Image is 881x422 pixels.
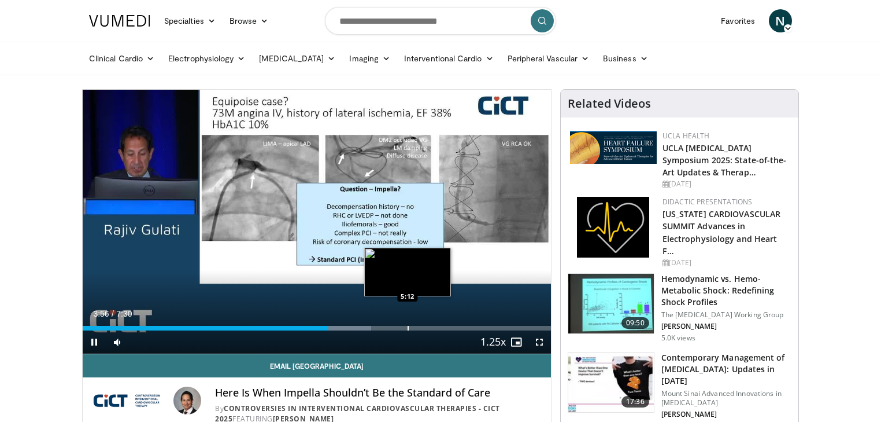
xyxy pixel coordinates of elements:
[83,354,551,377] a: Email [GEOGRAPHIC_DATA]
[662,142,787,178] a: UCLA [MEDICAL_DATA] Symposium 2025: State-of-the-Art Updates & Therap…
[92,387,169,414] img: Controversies in Interventional Cardiovascular Therapies - CICT 2025
[93,309,109,318] span: 3:56
[714,9,762,32] a: Favorites
[83,331,106,354] button: Pause
[662,258,789,268] div: [DATE]
[570,131,657,164] img: 0682476d-9aca-4ba2-9755-3b180e8401f5.png.150x105_q85_autocrop_double_scale_upscale_version-0.2.png
[662,179,789,189] div: [DATE]
[112,309,114,318] span: /
[568,353,654,413] img: df55f059-d842-45fe-860a-7f3e0b094e1d.150x105_q85_crop-smart_upscale.jpg
[342,47,397,70] a: Imaging
[83,326,551,331] div: Progress Bar
[661,310,791,320] p: The [MEDICAL_DATA] Working Group
[215,387,541,399] h4: Here Is When Impella Shouldn’t Be the Standard of Care
[83,90,551,354] video-js: Video Player
[661,333,695,343] p: 5.0K views
[116,309,132,318] span: 7:30
[661,389,791,408] p: Mount Sinai Advanced Innovations in [MEDICAL_DATA]
[662,208,781,256] a: [US_STATE] CARDIOVASCULAR SUMMIT Advances in Electrophysiology and Heart F…
[173,387,201,414] img: Avatar
[596,47,655,70] a: Business
[621,396,649,408] span: 17:36
[621,317,649,329] span: 09:50
[662,197,789,207] div: Didactic Presentations
[577,197,649,258] img: 1860aa7a-ba06-47e3-81a4-3dc728c2b4cf.png.150x105_q85_autocrop_double_scale_upscale_version-0.2.png
[501,47,596,70] a: Peripheral Vascular
[661,352,791,387] h3: Contemporary Management of [MEDICAL_DATA]: Updates in [DATE]
[157,9,223,32] a: Specialties
[482,331,505,354] button: Playback Rate
[568,274,654,334] img: 2496e462-765f-4e8f-879f-a0c8e95ea2b6.150x105_q85_crop-smart_upscale.jpg
[568,97,651,111] h4: Related Videos
[661,322,791,331] p: [PERSON_NAME]
[505,331,528,354] button: Enable picture-in-picture mode
[89,15,150,27] img: VuMedi Logo
[769,9,792,32] a: N
[568,273,791,343] a: 09:50 Hemodynamic vs. Hemo-Metabolic Shock: Redefining Shock Profiles The [MEDICAL_DATA] Working ...
[252,47,342,70] a: [MEDICAL_DATA]
[364,248,451,296] img: image.jpeg
[661,273,791,308] h3: Hemodynamic vs. Hemo-Metabolic Shock: Redefining Shock Profiles
[662,131,710,141] a: UCLA Health
[106,331,129,354] button: Mute
[661,410,791,419] p: [PERSON_NAME]
[223,9,276,32] a: Browse
[325,7,556,35] input: Search topics, interventions
[528,331,551,354] button: Fullscreen
[397,47,501,70] a: Interventional Cardio
[161,47,252,70] a: Electrophysiology
[82,47,161,70] a: Clinical Cardio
